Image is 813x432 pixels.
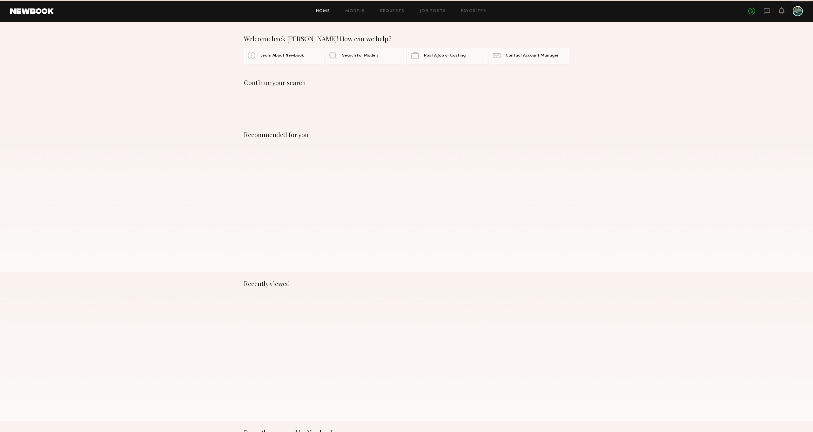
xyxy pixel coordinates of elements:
[489,48,569,64] a: Contact Account Manager
[260,54,304,58] span: Learn About Newbook
[316,9,330,13] a: Home
[461,9,486,13] a: Favorites
[244,131,569,138] div: Recommended for you
[244,280,569,287] div: Recently viewed
[380,9,405,13] a: Requests
[244,79,569,86] div: Continue your search
[506,54,559,58] span: Contact Account Manager
[244,35,569,43] div: Welcome back [PERSON_NAME]! How can we help?
[342,54,379,58] span: Search For Models
[326,48,406,64] a: Search For Models
[424,54,466,58] span: Post A Job or Casting
[345,9,365,13] a: Models
[244,48,324,64] a: Learn About Newbook
[420,9,446,13] a: Job Posts
[407,48,487,64] a: Post A Job or Casting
